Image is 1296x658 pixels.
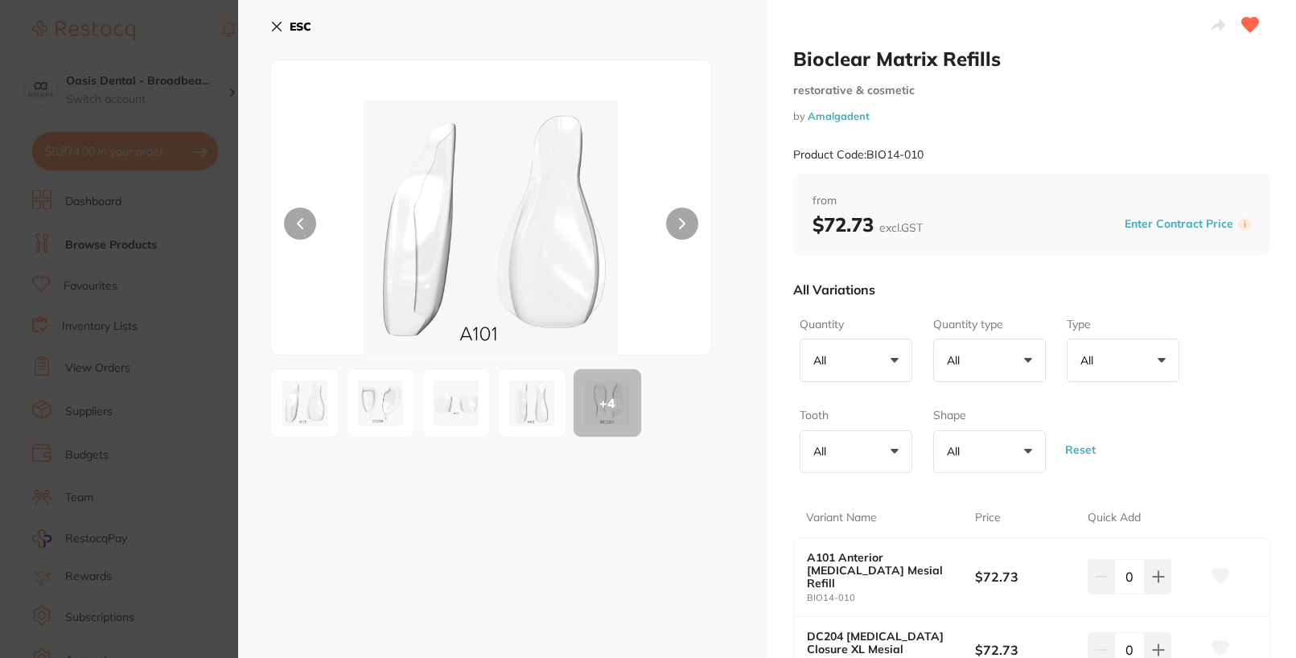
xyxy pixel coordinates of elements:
button: All [800,339,912,382]
button: +4 [573,368,642,438]
button: All [800,430,912,474]
div: + 4 [574,369,641,437]
small: BIO14-010 [807,593,976,603]
label: Type [1067,317,1175,333]
span: excl. GST [879,220,923,235]
p: All [947,353,966,368]
small: restorative & cosmetic [793,84,1271,97]
p: Variant Name [806,510,877,526]
label: Quantity type [933,317,1041,333]
span: from [813,193,1252,209]
img: MTQwMTAtanBn [276,374,334,432]
img: MTQwMTAtanBn [359,101,623,355]
button: ESC [270,13,311,40]
p: Quick Add [1088,510,1141,526]
b: DC204 [MEDICAL_DATA] Closure XL Mesial [807,630,959,656]
label: i [1238,218,1251,231]
p: All [813,444,833,459]
button: All [933,430,1046,474]
b: A101 Anterior [MEDICAL_DATA] Mesial Refill [807,551,959,590]
p: All [947,444,966,459]
img: MTQwMTMtanBn [427,374,485,432]
button: Enter Contract Price [1120,216,1238,232]
b: $72.73 [975,568,1076,586]
p: Price [975,510,1001,526]
img: MTQwMTgtanBn [352,374,409,432]
small: Product Code: BIO14-010 [793,148,924,162]
p: All [1080,353,1100,368]
button: Reset [1060,421,1101,479]
img: MTQwMTItanBn [503,374,561,432]
small: by [793,110,1271,122]
p: All Variations [793,282,875,298]
button: All [1067,339,1179,382]
h2: Bioclear Matrix Refills [793,47,1271,71]
label: Tooth [800,408,907,424]
p: All [813,353,833,368]
label: Quantity [800,317,907,333]
a: Amalgadent [808,109,870,122]
b: ESC [290,19,311,34]
b: $72.73 [813,212,923,236]
button: All [933,339,1046,382]
label: Shape [933,408,1041,424]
